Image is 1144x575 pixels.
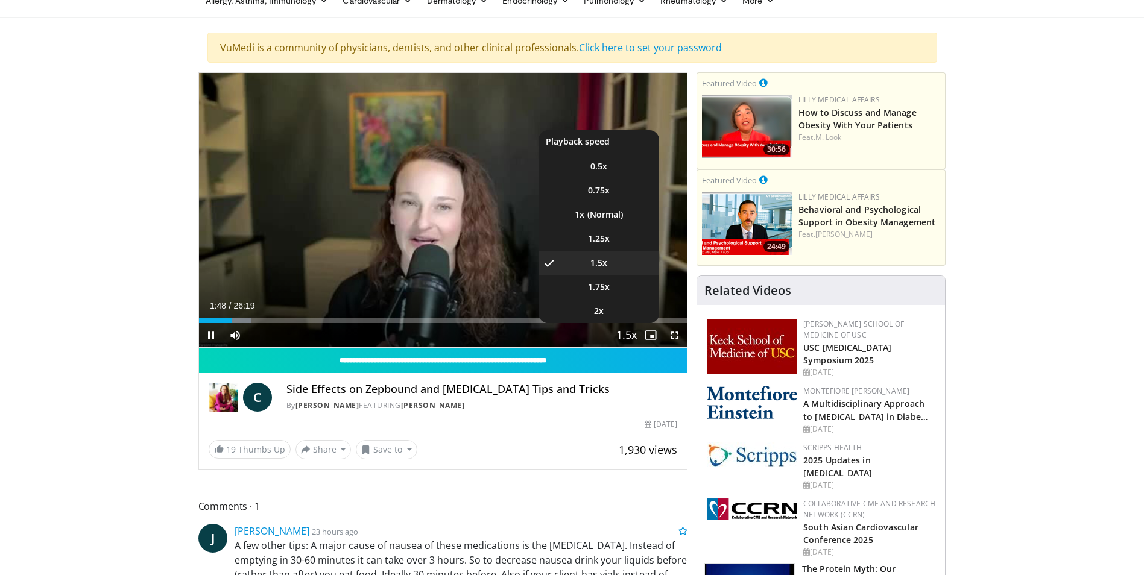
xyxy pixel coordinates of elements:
a: Behavioral and Psychological Support in Obesity Management [798,204,935,228]
span: 1.75x [588,281,610,293]
div: Progress Bar [199,318,687,323]
h4: Side Effects on Zepbound and [MEDICAL_DATA] Tips and Tricks [286,383,677,396]
span: 1,930 views [619,442,677,457]
img: Dr. Carolynn Francavilla [209,383,238,412]
div: By FEATURING [286,400,677,411]
div: VuMedi is a community of physicians, dentists, and other clinical professionals. [207,33,937,63]
button: Playback Rate [615,323,639,347]
small: Featured Video [702,175,757,186]
a: [PERSON_NAME] [401,400,465,410]
a: USC [MEDICAL_DATA] Symposium 2025 [803,342,891,366]
button: Enable picture-in-picture mode [639,323,663,347]
a: Scripps Health [803,442,862,453]
a: J [198,524,227,553]
a: [PERSON_NAME] [815,229,873,239]
a: Lilly Medical Affairs [798,192,880,202]
a: South Asian Cardiovascular Conference 2025 [803,521,918,545]
div: Feat. [798,132,940,143]
a: 2025 Updates in [MEDICAL_DATA] [803,454,872,479]
a: M. Look [815,132,842,142]
h4: Related Videos [704,283,791,298]
button: Save to [356,440,417,459]
a: Montefiore [PERSON_NAME] [803,386,909,396]
img: b0142b4c-93a1-4b58-8f91-5265c282693c.png.150x105_q85_autocrop_double_scale_upscale_version-0.2.png [707,386,797,419]
img: ba3304f6-7838-4e41-9c0f-2e31ebde6754.png.150x105_q85_crop-smart_upscale.png [702,192,792,255]
span: 30:56 [763,144,789,155]
div: [DATE] [803,424,935,435]
div: [DATE] [803,367,935,378]
small: Featured Video [702,78,757,89]
a: How to Discuss and Manage Obesity With Your Patients [798,107,917,131]
button: Fullscreen [663,323,687,347]
small: 23 hours ago [312,526,358,537]
span: Comments 1 [198,498,688,514]
a: 19 Thumbs Up [209,440,291,459]
span: 0.75x [588,184,610,196]
a: 24:49 [702,192,792,255]
img: c98a6a29-1ea0-4bd5-8cf5-4d1e188984a7.png.150x105_q85_crop-smart_upscale.png [702,95,792,158]
span: 0.5x [590,160,607,172]
span: 1.5x [590,257,607,269]
img: c9f2b0b7-b02a-4276-a72a-b0cbb4230bc1.jpg.150x105_q85_autocrop_double_scale_upscale_version-0.2.jpg [707,442,797,467]
img: 7b941f1f-d101-407a-8bfa-07bd47db01ba.png.150x105_q85_autocrop_double_scale_upscale_version-0.2.jpg [707,319,797,374]
span: 1:48 [210,301,226,310]
span: 24:49 [763,241,789,252]
span: 1x [575,209,584,221]
a: A Multidisciplinary Approach to [MEDICAL_DATA] in Diabe… [803,398,928,422]
a: 30:56 [702,95,792,158]
span: 2x [594,305,604,317]
div: Feat. [798,229,940,240]
a: [PERSON_NAME] School of Medicine of USC [803,319,904,340]
div: [DATE] [803,547,935,558]
a: Collaborative CME and Research Network (CCRN) [803,498,935,520]
a: Click here to set your password [579,41,722,54]
a: [PERSON_NAME] [295,400,359,410]
img: a04ee3ba-8487-4636-b0fb-5e8d268f3737.png.150x105_q85_autocrop_double_scale_upscale_version-0.2.png [707,498,797,520]
span: / [229,301,232,310]
button: Mute [223,323,247,347]
span: 26:19 [233,301,254,310]
span: 19 [226,444,236,455]
a: C [243,383,272,412]
div: [DATE] [803,480,935,491]
span: 1.25x [588,233,610,245]
a: [PERSON_NAME] [235,524,309,538]
a: Lilly Medical Affairs [798,95,880,105]
div: [DATE] [645,419,677,430]
button: Share [295,440,352,459]
video-js: Video Player [199,73,687,348]
button: Pause [199,323,223,347]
